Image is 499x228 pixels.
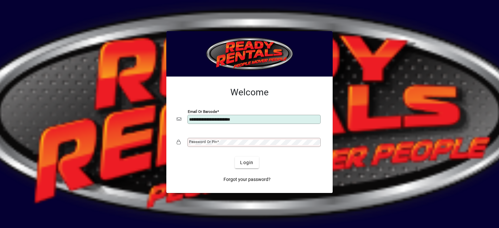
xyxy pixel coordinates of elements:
[177,87,322,98] h2: Welcome
[235,157,259,168] button: Login
[224,176,271,183] span: Forgot your password?
[189,139,217,144] mat-label: Password or Pin
[240,159,253,166] span: Login
[188,109,217,114] mat-label: Email or Barcode
[221,174,273,185] a: Forgot your password?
